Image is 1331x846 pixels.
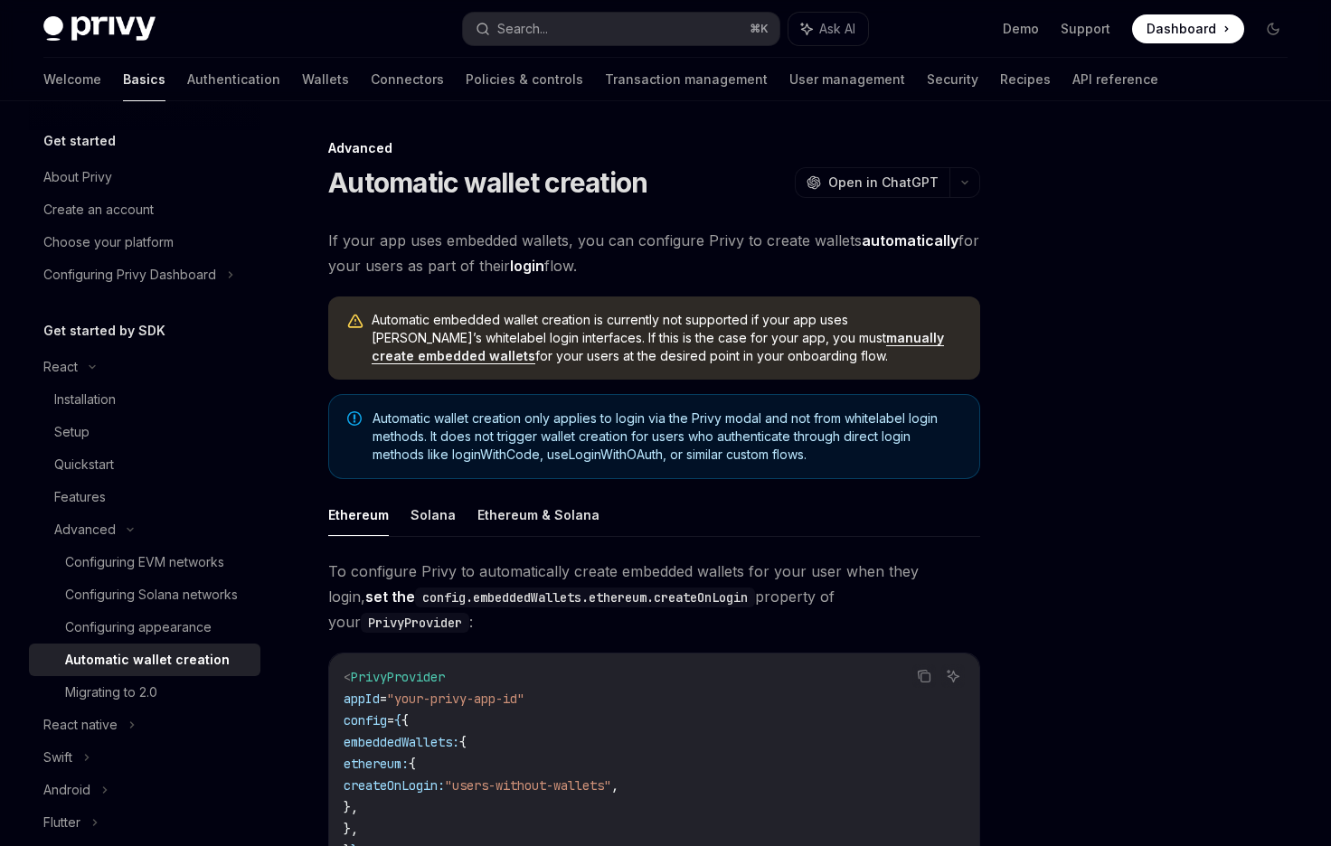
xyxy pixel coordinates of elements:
span: Automatic wallet creation only applies to login via the Privy modal and not from whitelabel login... [373,409,961,464]
div: Swift [43,747,72,768]
span: ethereum: [344,756,409,772]
div: Configuring Solana networks [65,584,238,606]
div: Flutter [43,812,80,833]
div: Setup [54,421,90,443]
span: PrivyProvider [351,669,445,685]
a: Automatic wallet creation [29,644,260,676]
a: Choose your platform [29,226,260,258]
button: Ask AI [941,664,965,688]
a: Security [927,58,978,101]
button: Search...⌘K [463,13,779,45]
span: Open in ChatGPT [828,174,939,192]
a: Policies & controls [466,58,583,101]
button: Ask AI [788,13,868,45]
strong: automatically [862,231,958,249]
div: Create an account [43,199,154,221]
div: Android [43,779,90,801]
span: ⌘ K [750,22,769,36]
span: = [387,712,394,728]
a: Recipes [1000,58,1051,101]
a: About Privy [29,161,260,193]
a: Wallets [302,58,349,101]
a: Create an account [29,193,260,226]
h1: Automatic wallet creation [328,166,647,199]
button: Ethereum & Solana [477,493,599,536]
button: Toggle dark mode [1259,14,1288,43]
a: Dashboard [1132,14,1244,43]
span: embeddedWallets: [344,734,459,750]
span: { [401,712,409,728]
a: Welcome [43,58,101,101]
a: Setup [29,416,260,448]
a: Configuring EVM networks [29,546,260,578]
div: Automatic wallet creation [65,649,230,671]
a: Features [29,481,260,513]
div: Advanced [328,139,980,157]
a: Configuring Solana networks [29,578,260,611]
span: config [344,712,387,728]
span: Automatic embedded wallet creation is currently not supported if your app uses [PERSON_NAME]’s wh... [372,311,962,365]
div: Search... [497,18,548,40]
a: Support [1061,20,1110,38]
a: Authentication [187,58,280,101]
a: User management [789,58,905,101]
span: "users-without-wallets" [445,777,611,794]
strong: login [510,257,544,275]
span: createOnLogin: [344,777,445,794]
span: Dashboard [1147,20,1216,38]
code: config.embeddedWallets.ethereum.createOnLogin [415,587,755,607]
a: Quickstart [29,448,260,481]
button: Copy the contents from the code block [912,664,936,688]
span: , [611,777,618,794]
h5: Get started [43,130,116,152]
span: }, [344,799,358,815]
div: Quickstart [54,454,114,475]
a: Migrating to 2.0 [29,676,260,709]
div: Features [54,486,106,508]
a: Demo [1003,20,1039,38]
code: PrivyProvider [361,613,469,633]
span: { [409,756,416,772]
a: API reference [1072,58,1158,101]
span: { [394,712,401,728]
div: Configuring Privy Dashboard [43,264,216,286]
h5: Get started by SDK [43,320,165,342]
div: Choose your platform [43,231,174,253]
svg: Warning [346,313,364,331]
div: Installation [54,389,116,410]
svg: Note [347,411,362,426]
a: Installation [29,383,260,416]
span: { [459,734,467,750]
div: About Privy [43,166,112,188]
span: }, [344,821,358,837]
span: appId [344,691,380,707]
div: Configuring appearance [65,616,212,638]
div: Configuring EVM networks [65,551,224,573]
div: React native [43,714,118,736]
a: Connectors [371,58,444,101]
a: Configuring appearance [29,611,260,644]
button: Solana [411,493,456,536]
span: = [380,691,387,707]
span: "your-privy-app-id" [387,691,524,707]
strong: set the [365,587,755,606]
span: < [344,669,351,685]
button: Open in ChatGPT [795,167,949,198]
span: To configure Privy to automatically create embedded wallets for your user when they login, proper... [328,559,980,634]
a: Basics [123,58,165,101]
div: Advanced [54,519,116,540]
div: React [43,356,78,378]
div: Migrating to 2.0 [65,681,157,703]
button: Ethereum [328,493,389,536]
span: If your app uses embedded wallets, you can configure Privy to create wallets for your users as pa... [328,228,980,278]
img: dark logo [43,16,156,42]
span: Ask AI [819,20,855,38]
a: Transaction management [605,58,768,101]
